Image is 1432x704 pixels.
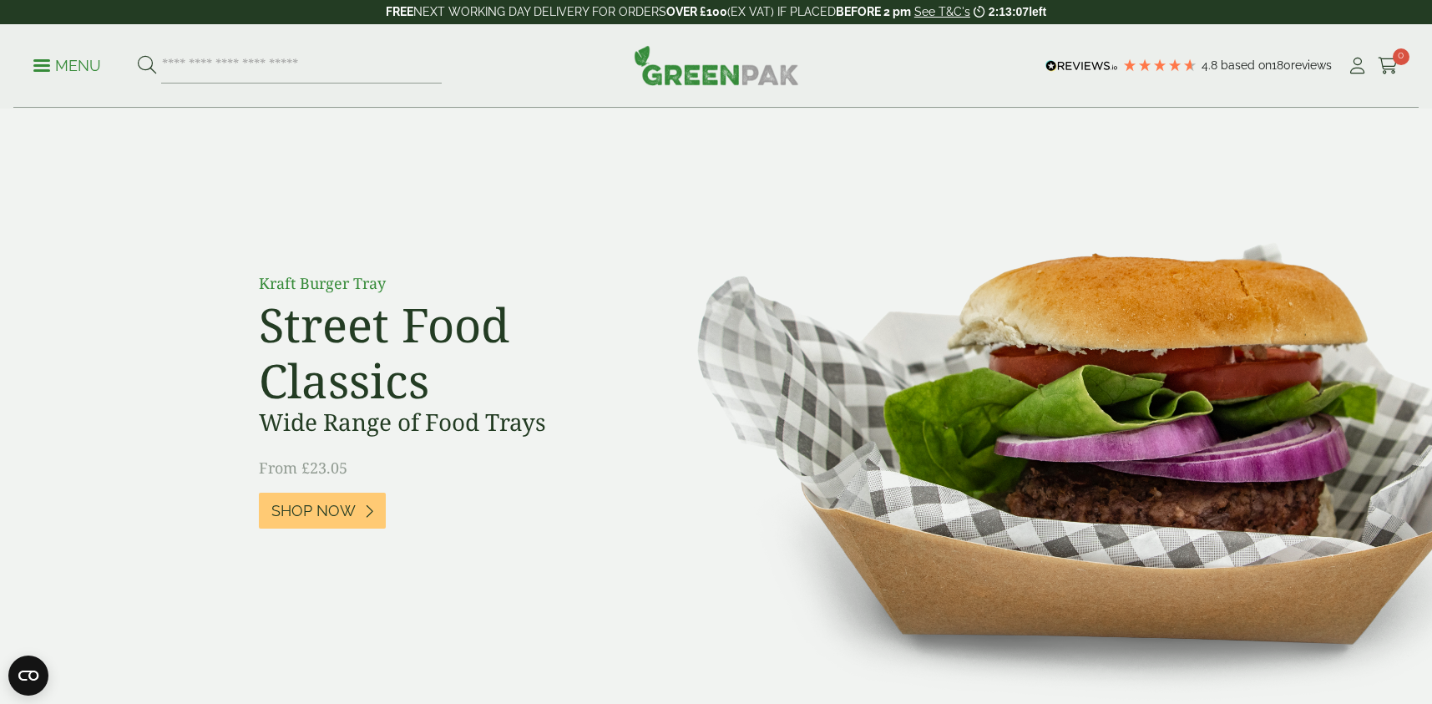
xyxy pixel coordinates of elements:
[1378,58,1399,74] i: Cart
[1272,58,1291,72] span: 180
[836,5,911,18] strong: BEFORE 2 pm
[634,45,799,85] img: GreenPak Supplies
[33,56,101,73] a: Menu
[666,5,727,18] strong: OVER £100
[1221,58,1272,72] span: Based on
[386,5,413,18] strong: FREE
[989,5,1029,18] span: 2:13:07
[33,56,101,76] p: Menu
[8,656,48,696] button: Open CMP widget
[1393,48,1409,65] span: 0
[1202,58,1221,72] span: 4.8
[259,296,635,408] h2: Street Food Classics
[1291,58,1332,72] span: reviews
[914,5,970,18] a: See T&C's
[1045,60,1118,72] img: REVIEWS.io
[259,458,347,478] span: From £23.05
[259,493,386,529] a: Shop Now
[1347,58,1368,74] i: My Account
[259,408,635,437] h3: Wide Range of Food Trays
[1378,53,1399,79] a: 0
[1029,5,1046,18] span: left
[271,502,356,520] span: Shop Now
[1122,58,1197,73] div: 4.78 Stars
[259,272,635,295] p: Kraft Burger Tray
